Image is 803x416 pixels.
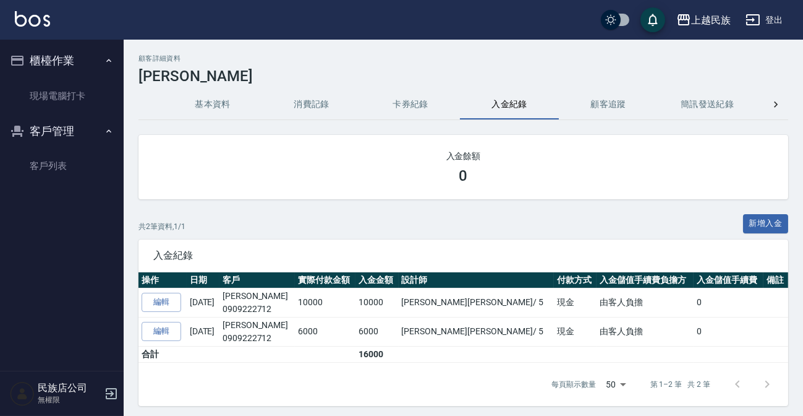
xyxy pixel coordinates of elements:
[741,9,788,32] button: 登出
[355,346,398,362] td: 16000
[153,249,773,262] span: 入金紀錄
[219,272,295,288] th: 客戶
[138,54,788,63] h2: 顧客詳細資料
[138,272,187,288] th: 操作
[5,115,119,147] button: 客戶管理
[15,11,50,27] img: Logo
[399,272,554,288] th: 設計師
[399,317,554,346] td: [PERSON_NAME][PERSON_NAME] / 5
[694,272,763,288] th: 入金儲值手續費
[262,90,361,119] button: 消費記錄
[5,45,119,77] button: 櫃檯作業
[460,90,559,119] button: 入金紀錄
[295,317,355,346] td: 6000
[691,12,731,28] div: 上越民族
[38,394,101,405] p: 無權限
[223,303,292,316] p: 0909222712
[459,167,468,184] h3: 0
[138,67,788,85] h3: [PERSON_NAME]
[551,379,596,390] p: 每頁顯示數量
[559,90,658,119] button: 顧客追蹤
[187,317,219,346] td: [DATE]
[295,288,355,317] td: 10000
[399,288,554,317] td: [PERSON_NAME][PERSON_NAME] / 5
[219,288,295,317] td: [PERSON_NAME]
[597,272,694,288] th: 入金儲值手續費負擔方
[142,322,181,341] a: 編輯
[38,382,101,394] h5: 民族店公司
[650,379,710,390] p: 第 1–2 筆 共 2 筆
[10,381,35,406] img: Person
[361,90,460,119] button: 卡券紀錄
[763,272,788,288] th: 備註
[743,214,789,233] button: 新增入金
[223,332,292,345] p: 0909222712
[295,272,355,288] th: 實際付款金額
[355,272,398,288] th: 入金金額
[355,317,398,346] td: 6000
[640,7,665,32] button: save
[5,82,119,110] a: 現場電腦打卡
[658,90,757,119] button: 簡訊發送紀錄
[355,288,398,317] td: 10000
[138,221,185,232] p: 共 2 筆資料, 1 / 1
[153,150,773,162] h2: 入金餘額
[597,288,694,317] td: 由客人負擔
[554,272,597,288] th: 付款方式
[554,317,597,346] td: 現金
[671,7,736,33] button: 上越民族
[597,317,694,346] td: 由客人負擔
[601,368,631,401] div: 50
[694,288,763,317] td: 0
[694,317,763,346] td: 0
[142,293,181,312] a: 編輯
[5,152,119,180] a: 客戶列表
[219,317,295,346] td: [PERSON_NAME]
[138,346,187,362] td: 合計
[187,272,219,288] th: 日期
[163,90,262,119] button: 基本資料
[187,288,219,317] td: [DATE]
[554,288,597,317] td: 現金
